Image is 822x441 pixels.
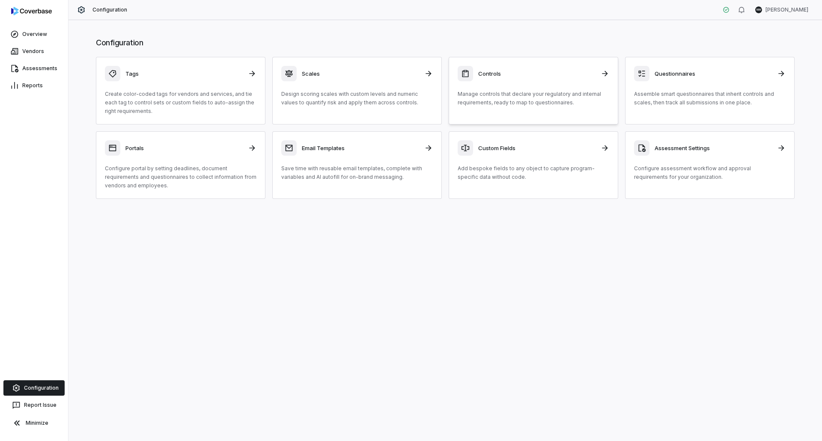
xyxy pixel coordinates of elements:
a: QuestionnairesAssemble smart questionnaires that inherit controls and scales, then track all subm... [625,57,795,124]
span: [PERSON_NAME] [765,6,808,13]
img: logo-D7KZi-bG.svg [11,7,52,15]
h3: Questionnaires [655,70,772,77]
a: Custom FieldsAdd bespoke fields to any object to capture program-specific data without code. [449,131,618,199]
p: Save time with reusable email templates, complete with variables and AI autofill for on-brand mes... [281,164,433,181]
a: Reports [2,78,66,93]
a: Configuration [3,380,65,396]
a: ControlsManage controls that declare your regulatory and internal requirements, ready to map to q... [449,57,618,124]
p: Assemble smart questionnaires that inherit controls and scales, then track all submissions in one... [634,90,786,107]
span: NW [755,6,762,13]
a: PortalsConfigure portal by setting deadlines, document requirements and questionnaires to collect... [96,131,265,199]
h3: Scales [302,70,419,77]
h1: Configuration [96,37,795,48]
button: Minimize [3,414,65,432]
a: TagsCreate color-coded tags for vendors and services, and tie each tag to control sets or custom ... [96,57,265,124]
h3: Tags [125,70,243,77]
p: Design scoring scales with custom levels and numeric values to quantify risk and apply them acros... [281,90,433,107]
a: Overview [2,27,66,42]
h3: Email Templates [302,144,419,152]
span: Configuration [92,6,128,13]
a: Vendors [2,44,66,59]
button: NW[PERSON_NAME] [750,3,813,16]
a: ScalesDesign scoring scales with custom levels and numeric values to quantify risk and apply them... [272,57,442,124]
h3: Assessment Settings [655,144,772,152]
h3: Custom Fields [478,144,596,152]
button: Report Issue [3,397,65,413]
h3: Controls [478,70,596,77]
h3: Portals [125,144,243,152]
p: Add bespoke fields to any object to capture program-specific data without code. [458,164,609,181]
a: Assessment SettingsConfigure assessment workflow and approval requirements for your organization. [625,131,795,199]
p: Create color-coded tags for vendors and services, and tie each tag to control sets or custom fiel... [105,90,256,115]
a: Assessments [2,61,66,76]
a: Email TemplatesSave time with reusable email templates, complete with variables and AI autofill f... [272,131,442,199]
p: Manage controls that declare your regulatory and internal requirements, ready to map to questionn... [458,90,609,107]
p: Configure assessment workflow and approval requirements for your organization. [634,164,786,181]
p: Configure portal by setting deadlines, document requirements and questionnaires to collect inform... [105,164,256,190]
